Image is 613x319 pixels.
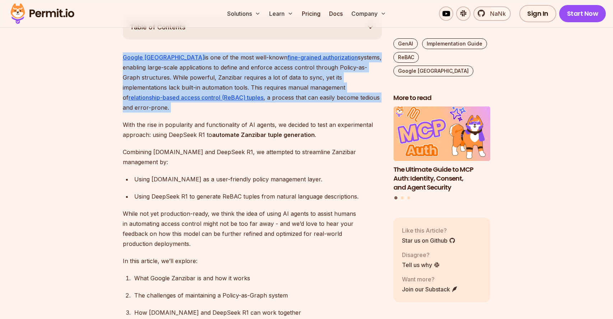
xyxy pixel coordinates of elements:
a: fine-grained authorization [287,54,358,61]
li: 1 of 3 [393,107,490,192]
a: Sign In [519,5,556,22]
strong: automate Zanzibar tuple generation [212,131,315,138]
h2: More to read [393,94,490,103]
div: Using DeepSeek R1 to generate ReBAC tuples from natural language descriptions. [134,191,382,201]
a: Star us on Github [402,236,455,245]
button: Company [348,6,389,21]
span: NaNk [486,9,506,18]
button: Go to slide 2 [401,196,404,199]
p: Want more? [402,275,458,284]
div: How [DOMAIN_NAME] and DeepSeek R1 can work together [134,308,382,318]
div: Posts [393,107,490,201]
div: What Google Zanzibar is and how it works [134,273,382,283]
a: Start Now [559,5,606,22]
a: The Ultimate Guide to MCP Auth: Identity, Consent, and Agent SecurityThe Ultimate Guide to MCP Au... [393,107,490,192]
a: GenAI [393,38,418,49]
a: Tell us why [402,261,440,269]
button: Solutions [224,6,263,21]
a: ReBAC [393,52,419,63]
div: The challenges of maintaining a Policy-as-Graph system [134,290,382,300]
p: Combining [DOMAIN_NAME] and DeepSeek R1, we attempted to streamline Zanzibar management by: [123,147,382,167]
a: Implementation Guide [422,38,487,49]
p: is one of the most well-known systems, enabling large-scale applications to define and enforce ac... [123,52,382,113]
a: Docs [326,6,346,21]
a: Pricing [299,6,323,21]
a: Join our Substack [402,285,458,294]
button: Go to slide 3 [407,196,410,199]
a: NaNk [473,6,511,21]
p: Like this Article? [402,226,455,235]
h3: The Ultimate Guide to MCP Auth: Identity, Consent, and Agent Security [393,165,490,192]
p: While not yet production-ready, we think the idea of using AI agents to assist humans in automati... [123,209,382,249]
a: Google [GEOGRAPHIC_DATA] [123,54,205,61]
button: Learn [266,6,296,21]
p: In this article, we’ll explore: [123,256,382,266]
img: Permit logo [7,1,78,26]
div: Using [DOMAIN_NAME] as a user-friendly policy management layer. [134,174,382,184]
a: relationship-based access control (ReBAC) tuples [128,94,263,101]
p: With the rise in popularity and functionality of AI agents, we decided to test an experimental ap... [123,120,382,140]
button: Go to slide 1 [394,196,398,200]
a: Google [GEOGRAPHIC_DATA] [393,66,473,76]
img: The Ultimate Guide to MCP Auth: Identity, Consent, and Agent Security [393,107,490,161]
p: Disagree? [402,251,440,259]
